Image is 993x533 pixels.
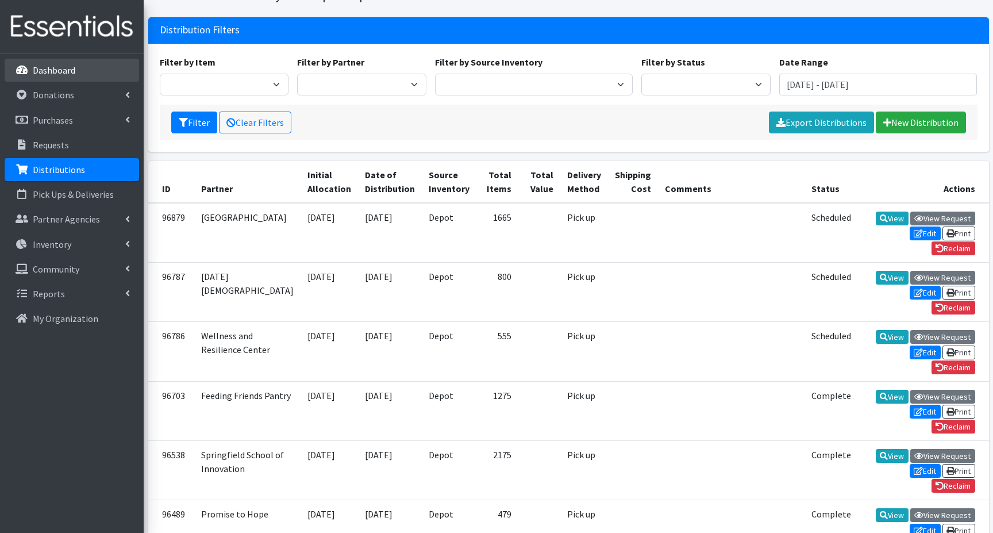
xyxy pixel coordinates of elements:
th: Total Value [518,161,560,203]
th: Shipping Cost [608,161,658,203]
a: View Request [910,390,975,404]
a: Export Distributions [769,112,874,133]
a: Edit [910,464,941,478]
td: [DATE] [358,440,422,500]
a: View [876,449,909,463]
p: My Organization [33,313,98,324]
td: 96787 [148,262,194,321]
td: [DATE] [358,322,422,381]
td: 1665 [476,203,518,263]
a: Community [5,258,139,281]
label: Filter by Item [160,55,215,69]
td: Depot [422,262,476,321]
img: HumanEssentials [5,7,139,46]
td: Complete [805,440,858,500]
a: Purchases [5,109,139,132]
td: [DATE] [301,262,358,321]
td: [DATE] [358,203,422,263]
td: Depot [422,381,476,440]
a: Reclaim [932,301,975,315]
th: Partner [194,161,301,203]
a: Reclaim [932,479,975,493]
p: Community [33,263,79,275]
th: Initial Allocation [301,161,358,203]
td: Feeding Friends Pantry [194,381,301,440]
td: 96703 [148,381,194,440]
th: Delivery Method [560,161,608,203]
th: Date of Distribution [358,161,422,203]
a: Reports [5,282,139,305]
a: Pick Ups & Deliveries [5,183,139,206]
label: Date Range [779,55,828,69]
a: My Organization [5,307,139,330]
p: Reports [33,288,65,300]
a: Clear Filters [219,112,291,133]
a: View [876,212,909,225]
td: Springfield School of Innovation [194,440,301,500]
button: Filter [171,112,217,133]
th: Actions [858,161,989,203]
td: Pick up [560,262,608,321]
a: Edit [910,286,941,300]
label: Filter by Partner [297,55,364,69]
a: Reclaim [932,420,975,434]
a: Print [942,227,975,240]
td: [DATE] [358,262,422,321]
a: Edit [910,227,941,240]
a: Reclaim [932,241,975,255]
a: New Distribution [876,112,966,133]
a: View Request [910,212,975,225]
a: View [876,508,909,522]
td: [GEOGRAPHIC_DATA] [194,203,301,263]
a: Dashboard [5,59,139,82]
p: Requests [33,139,69,151]
td: Pick up [560,381,608,440]
td: Pick up [560,322,608,381]
a: Reclaim [932,361,975,374]
td: Depot [422,440,476,500]
p: Donations [33,89,74,101]
td: Pick up [560,203,608,263]
a: View [876,390,909,404]
td: [DATE] [358,381,422,440]
td: 96538 [148,440,194,500]
label: Filter by Status [641,55,705,69]
a: Print [942,464,975,478]
td: 1275 [476,381,518,440]
td: [DATE] [301,203,358,263]
td: 96879 [148,203,194,263]
a: Donations [5,83,139,106]
td: Pick up [560,440,608,500]
a: View Request [910,508,975,522]
td: 800 [476,262,518,321]
th: Status [805,161,858,203]
td: Depot [422,322,476,381]
a: View Request [910,271,975,285]
p: Distributions [33,164,85,175]
a: Requests [5,133,139,156]
td: [DATE] [301,322,358,381]
a: Edit [910,346,941,359]
a: Inventory [5,233,139,256]
h3: Distribution Filters [160,24,240,36]
a: Print [942,405,975,419]
td: 2175 [476,440,518,500]
p: Pick Ups & Deliveries [33,189,114,200]
td: Scheduled [805,203,858,263]
td: Complete [805,381,858,440]
p: Purchases [33,114,73,126]
th: Total Items [476,161,518,203]
td: 96786 [148,322,194,381]
a: Edit [910,405,941,419]
td: Depot [422,203,476,263]
p: Dashboard [33,64,75,76]
label: Filter by Source Inventory [435,55,542,69]
td: Wellness and Resilience Center [194,322,301,381]
input: January 1, 2011 - December 31, 2011 [779,74,977,95]
td: Scheduled [805,322,858,381]
a: View Request [910,330,975,344]
p: Partner Agencies [33,213,100,225]
a: Distributions [5,158,139,181]
a: View [876,271,909,285]
th: Source Inventory [422,161,476,203]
